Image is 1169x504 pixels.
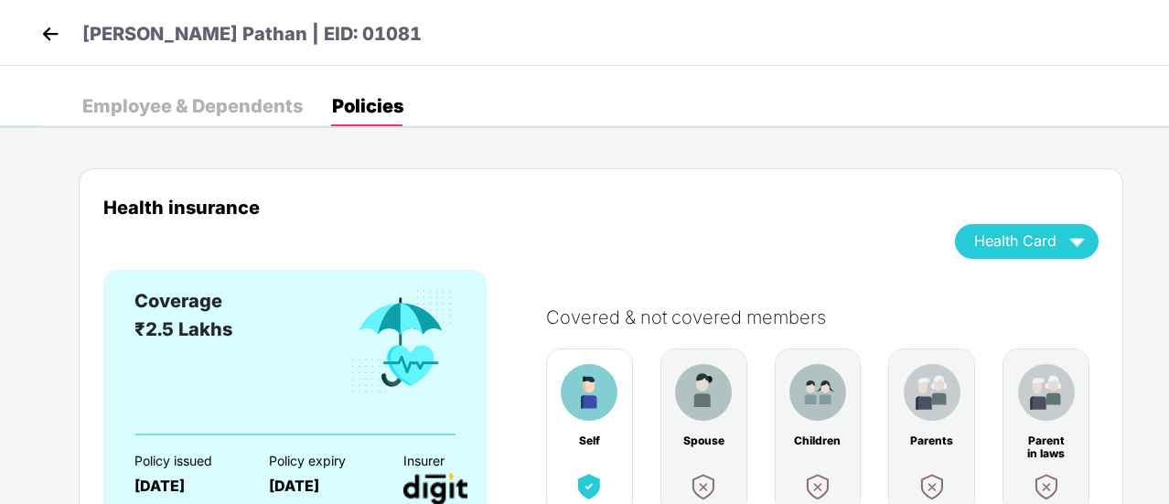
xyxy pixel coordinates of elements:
[789,364,846,421] img: benefitCardImg
[82,97,303,115] div: Employee & Dependents
[1030,470,1063,503] img: benefitCardImg
[908,434,956,447] div: Parents
[1023,434,1070,447] div: Parent in laws
[348,287,456,397] img: benefitCardImg
[269,477,371,495] div: [DATE]
[573,470,606,503] img: benefitCardImg
[134,287,232,316] div: Coverage
[565,434,613,447] div: Self
[561,364,617,421] img: benefitCardImg
[546,306,1117,328] div: Covered & not covered members
[916,470,949,503] img: benefitCardImg
[103,197,928,218] div: Health insurance
[974,236,1056,246] span: Health Card
[680,434,727,447] div: Spouse
[675,364,732,421] img: benefitCardImg
[134,454,237,468] div: Policy issued
[904,364,960,421] img: benefitCardImg
[801,470,834,503] img: benefitCardImg
[955,224,1099,259] button: Health Card
[269,454,371,468] div: Policy expiry
[37,20,64,48] img: back
[794,434,842,447] div: Children
[1061,225,1093,257] img: wAAAAASUVORK5CYII=
[403,454,506,468] div: Insurer
[134,318,232,340] span: ₹2.5 Lakhs
[332,97,403,115] div: Policies
[134,477,237,495] div: [DATE]
[82,20,422,48] p: [PERSON_NAME] Pathan | EID: 01081
[687,470,720,503] img: benefitCardImg
[1018,364,1075,421] img: benefitCardImg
